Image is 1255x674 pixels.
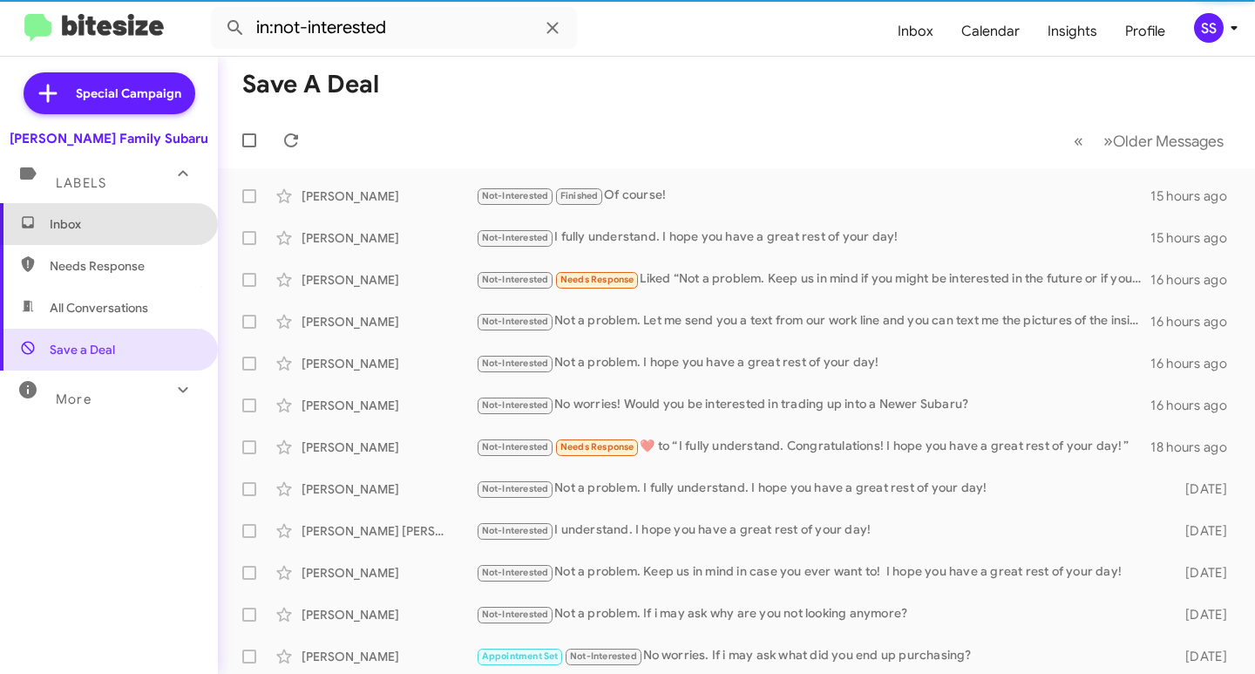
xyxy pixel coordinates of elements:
span: Not-Interested [482,190,549,201]
div: 18 hours ago [1150,439,1241,456]
div: [PERSON_NAME] [302,564,476,582]
div: [PERSON_NAME] Family Subaru [10,130,208,147]
div: I understand. I hope you have a great rest of your day! [476,521,1165,541]
span: Save a Deal [50,341,115,358]
span: Not-Interested [482,525,549,536]
div: [PERSON_NAME] [302,397,476,414]
span: More [56,391,92,407]
div: [PERSON_NAME] [302,439,476,456]
div: [DATE] [1165,648,1241,665]
span: Not-Interested [482,567,549,578]
span: « [1074,130,1083,152]
div: [PERSON_NAME] [302,606,476,623]
div: Liked “Not a problem. Keep us in mind if you might be interested in the future or if you have any... [476,269,1150,289]
div: No worries. If i may ask what did you end up purchasing? [476,646,1165,666]
div: [PERSON_NAME] [PERSON_NAME] [302,522,476,540]
div: [PERSON_NAME] [302,229,476,247]
span: Special Campaign [76,85,181,102]
span: Older Messages [1113,132,1224,151]
div: Not a problem. If i may ask why are you not looking anymore? [476,604,1165,624]
span: Needs Response [560,441,634,453]
div: [DATE] [1165,606,1241,623]
div: Not a problem. I fully understand. I hope you have a great rest of your day! [476,479,1165,499]
div: [PERSON_NAME] [302,648,476,665]
span: Not-Interested [482,483,549,494]
span: Not-Interested [482,274,549,285]
span: Not-Interested [482,399,549,411]
div: 15 hours ago [1150,187,1241,205]
span: Labels [56,175,106,191]
a: Insights [1034,6,1111,57]
div: 16 hours ago [1150,313,1241,330]
span: Not-Interested [482,232,549,243]
button: SS [1179,13,1236,43]
div: Not a problem. Keep us in mind in case you ever want to! I hope you have a great rest of your day! [476,562,1165,582]
div: ​❤️​ to “ I fully understand. Congratulations! I hope you have a great rest of your day! ” [476,437,1150,457]
div: 16 hours ago [1150,355,1241,372]
div: Of course! [476,186,1150,206]
span: Not-Interested [482,609,549,620]
span: Not-Interested [482,441,549,453]
button: Previous [1063,123,1094,159]
div: 16 hours ago [1150,397,1241,414]
nav: Page navigation example [1064,123,1234,159]
span: Needs Response [560,274,634,285]
a: Calendar [947,6,1034,57]
a: Profile [1111,6,1179,57]
button: Next [1093,123,1234,159]
div: I fully understand. I hope you have a great rest of your day! [476,228,1150,248]
div: [PERSON_NAME] [302,313,476,330]
div: [DATE] [1165,564,1241,582]
span: Inbox [50,215,198,233]
div: 15 hours ago [1150,229,1241,247]
span: » [1103,130,1113,152]
div: [DATE] [1165,480,1241,498]
span: Finished [560,190,599,201]
div: Not a problem. I hope you have a great rest of your day! [476,353,1150,373]
div: SS [1194,13,1224,43]
div: [PERSON_NAME] [302,271,476,289]
div: [PERSON_NAME] [302,187,476,205]
div: [DATE] [1165,522,1241,540]
div: No worries! Would you be interested in trading up into a Newer Subaru? [476,395,1150,415]
span: Needs Response [50,257,198,275]
span: Not-Interested [482,357,549,369]
h1: Save a Deal [242,71,379,99]
span: Appointment Set [482,650,559,662]
span: Not-Interested [482,316,549,327]
div: [PERSON_NAME] [302,480,476,498]
span: Not-Interested [570,650,637,662]
a: Inbox [884,6,947,57]
a: Special Campaign [24,72,195,114]
div: [PERSON_NAME] [302,355,476,372]
div: Not a problem. Let me send you a text from our work line and you can text me the pictures of the ... [476,311,1150,331]
span: All Conversations [50,299,148,317]
div: 16 hours ago [1150,271,1241,289]
input: Search [211,7,577,49]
